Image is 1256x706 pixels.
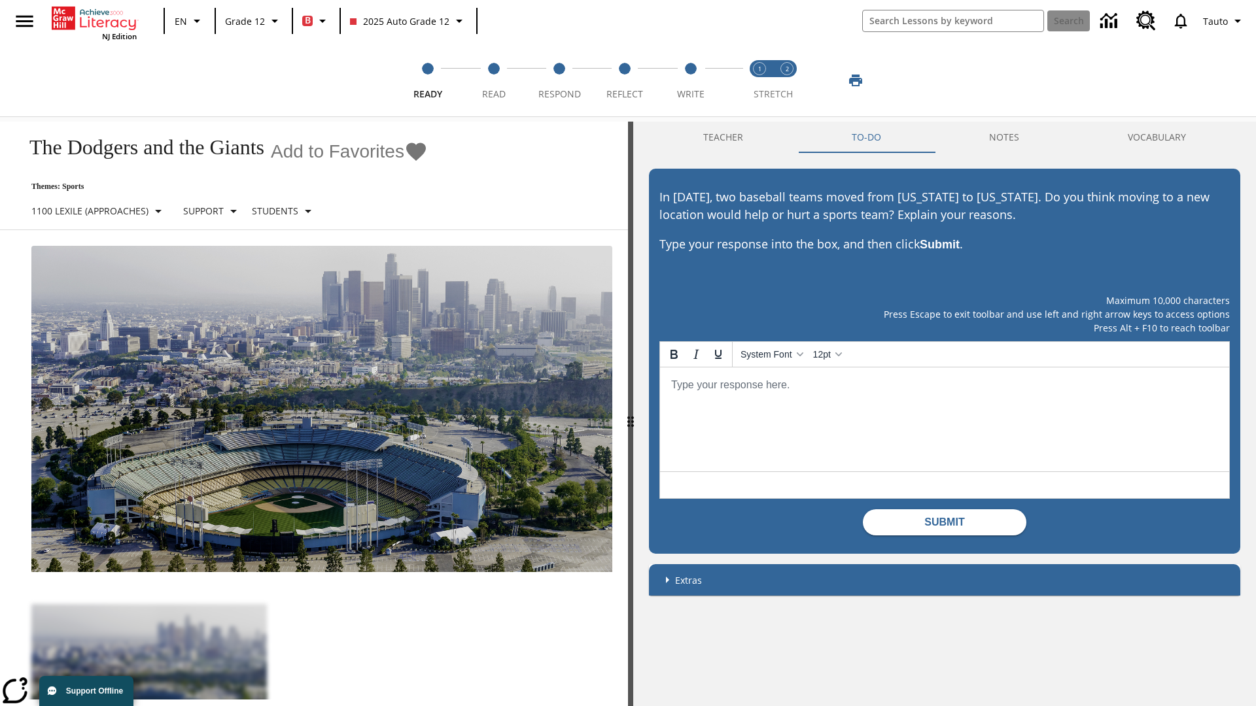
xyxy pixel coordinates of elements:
[675,573,702,587] p: Extras
[5,2,44,41] button: Open side menu
[587,44,663,116] button: Reflect step 4 of 5
[628,122,633,706] div: Press Enter or Spacebar and then press right and left arrow keys to move the slider
[102,31,137,41] span: NJ Edition
[768,44,806,116] button: Stretch Respond step 2 of 2
[659,294,1230,307] p: Maximum 10,000 characters
[786,65,789,73] text: 2
[1073,122,1240,153] button: VOCABULARY
[178,199,247,223] button: Scaffolds, Support
[659,321,1230,335] p: Press Alt + F10 to reach toolbar
[754,88,793,100] span: STRETCH
[1203,14,1228,28] span: Tauto
[413,88,442,100] span: Ready
[538,88,581,100] span: Respond
[16,135,264,160] h1: The Dodgers and the Giants
[797,122,935,153] button: TO-DO
[455,44,531,116] button: Read step 2 of 5
[252,204,298,218] p: Students
[16,182,428,192] p: Themes: Sports
[271,140,428,163] button: Add to Favorites - The Dodgers and the Giants
[863,509,1026,535] button: Submit
[677,88,705,100] span: Write
[660,367,1229,471] iframe: Rich Text Area. Press ALT-0 for help.
[225,14,265,28] span: Grade 12
[350,14,449,28] span: 2025 Auto Grade 12
[297,9,336,33] button: Boost Class color is red. Change class color
[707,343,729,365] button: Underline
[741,349,792,360] span: System Font
[935,122,1074,153] button: NOTES
[1164,4,1198,38] a: Notifications
[649,564,1240,596] div: Extras
[649,122,797,153] button: Teacher
[39,676,133,706] button: Support Offline
[390,44,466,116] button: Ready step 1 of 5
[247,199,321,223] button: Select Student
[345,9,472,33] button: Class: 2025 Auto Grade 12, Select your class
[920,238,960,251] strong: Submit
[482,88,506,100] span: Read
[183,204,224,218] p: Support
[1128,3,1164,39] a: Resource Center, Will open in new tab
[735,343,808,365] button: Fonts
[741,44,778,116] button: Stretch Read step 1 of 2
[521,44,597,116] button: Respond step 3 of 5
[863,10,1043,31] input: search field
[169,9,211,33] button: Language: EN, Select a language
[305,12,311,29] span: B
[220,9,288,33] button: Grade: Grade 12, Select a grade
[653,44,729,116] button: Write step 5 of 5
[685,343,707,365] button: Italic
[659,307,1230,321] p: Press Escape to exit toolbar and use left and right arrow keys to access options
[271,141,404,162] span: Add to Favorites
[26,199,171,223] button: Select Lexile, 1100 Lexile (Approaches)
[808,343,846,365] button: Font sizes
[633,122,1256,706] div: activity
[175,14,187,28] span: EN
[52,4,137,41] div: Home
[649,122,1240,153] div: Instructional Panel Tabs
[606,88,643,100] span: Reflect
[1198,9,1251,33] button: Profile/Settings
[659,188,1230,224] p: In [DATE], two baseball teams moved from [US_STATE] to [US_STATE]. Do you think moving to a new l...
[835,69,877,92] button: Print
[1092,3,1128,39] a: Data Center
[758,65,761,73] text: 1
[659,235,1230,254] p: Type your response into the box, and then click .
[31,204,148,218] p: 1100 Lexile (Approaches)
[663,343,685,365] button: Bold
[813,349,831,360] span: 12pt
[66,686,123,696] span: Support Offline
[31,246,612,573] img: Dodgers stadium.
